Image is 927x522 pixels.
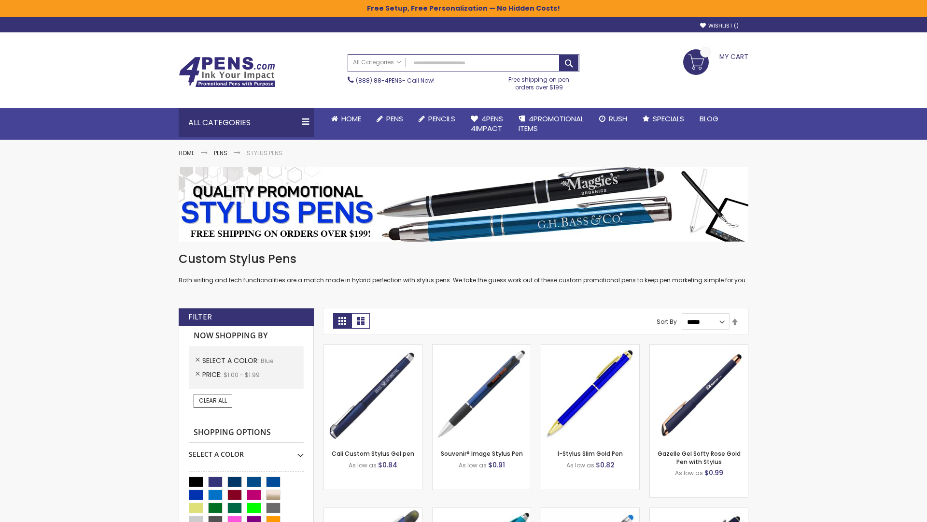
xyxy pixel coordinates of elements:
[459,461,487,469] span: As low as
[189,422,304,443] strong: Shopping Options
[194,394,232,407] a: Clear All
[323,108,369,130] a: Home
[441,449,523,458] a: Souvenir® Image Stylus Pen
[433,344,531,352] a: Souvenir® Image Stylus Pen-Blue
[411,108,463,130] a: Pencils
[692,108,726,130] a: Blog
[349,461,377,469] span: As low as
[332,449,414,458] a: Cali Custom Stylus Gel pen
[356,76,435,85] span: - Call Now!
[324,345,422,443] img: Cali Custom Stylus Gel pen-Blue
[333,313,351,329] strong: Grid
[658,449,741,465] a: Gazelle Gel Softy Rose Gold Pen with Stylus
[596,460,615,470] span: $0.82
[179,167,748,242] img: Stylus Pens
[700,22,739,29] a: Wishlist
[558,449,623,458] a: I-Stylus Slim Gold Pen
[179,251,748,285] div: Both writing and tech functionalities are a match made in hybrid perfection with stylus pens. We ...
[650,344,748,352] a: Gazelle Gel Softy Rose Gold Pen with Stylus-Blue
[202,370,224,379] span: Price
[433,345,531,443] img: Souvenir® Image Stylus Pen-Blue
[386,114,403,124] span: Pens
[341,114,361,124] span: Home
[609,114,627,124] span: Rush
[463,108,511,140] a: 4Pens4impact
[324,344,422,352] a: Cali Custom Stylus Gel pen-Blue
[653,114,684,124] span: Specials
[179,57,275,87] img: 4Pens Custom Pens and Promotional Products
[348,55,406,71] a: All Categories
[214,149,227,157] a: Pens
[189,326,304,346] strong: Now Shopping by
[471,114,503,133] span: 4Pens 4impact
[224,371,260,379] span: $1.00 - $1.99
[369,108,411,130] a: Pens
[179,108,314,137] div: All Categories
[657,318,677,326] label: Sort By
[675,469,703,477] span: As low as
[378,460,397,470] span: $0.84
[541,507,639,516] a: Islander Softy Gel with Stylus - ColorJet Imprint-Blue
[247,149,282,157] strong: Stylus Pens
[541,345,639,443] img: I-Stylus Slim Gold-Blue
[356,76,402,85] a: (888) 88-4PENS
[650,345,748,443] img: Gazelle Gel Softy Rose Gold Pen with Stylus-Blue
[541,344,639,352] a: I-Stylus Slim Gold-Blue
[519,114,584,133] span: 4PROMOTIONAL ITEMS
[566,461,594,469] span: As low as
[591,108,635,130] a: Rush
[428,114,455,124] span: Pencils
[635,108,692,130] a: Specials
[179,251,748,267] h1: Custom Stylus Pens
[179,149,195,157] a: Home
[704,468,723,478] span: $0.99
[324,507,422,516] a: Souvenir® Jalan Highlighter Stylus Pen Combo-Blue
[499,72,580,91] div: Free shipping on pen orders over $199
[189,443,304,459] div: Select A Color
[261,357,273,365] span: Blue
[433,507,531,516] a: Neon Stylus Highlighter-Pen Combo-Blue
[202,356,261,365] span: Select A Color
[199,396,227,405] span: Clear All
[188,312,212,322] strong: Filter
[700,114,718,124] span: Blog
[650,507,748,516] a: Custom Soft Touch® Metal Pens with Stylus-Blue
[488,460,505,470] span: $0.91
[511,108,591,140] a: 4PROMOTIONALITEMS
[353,58,401,66] span: All Categories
